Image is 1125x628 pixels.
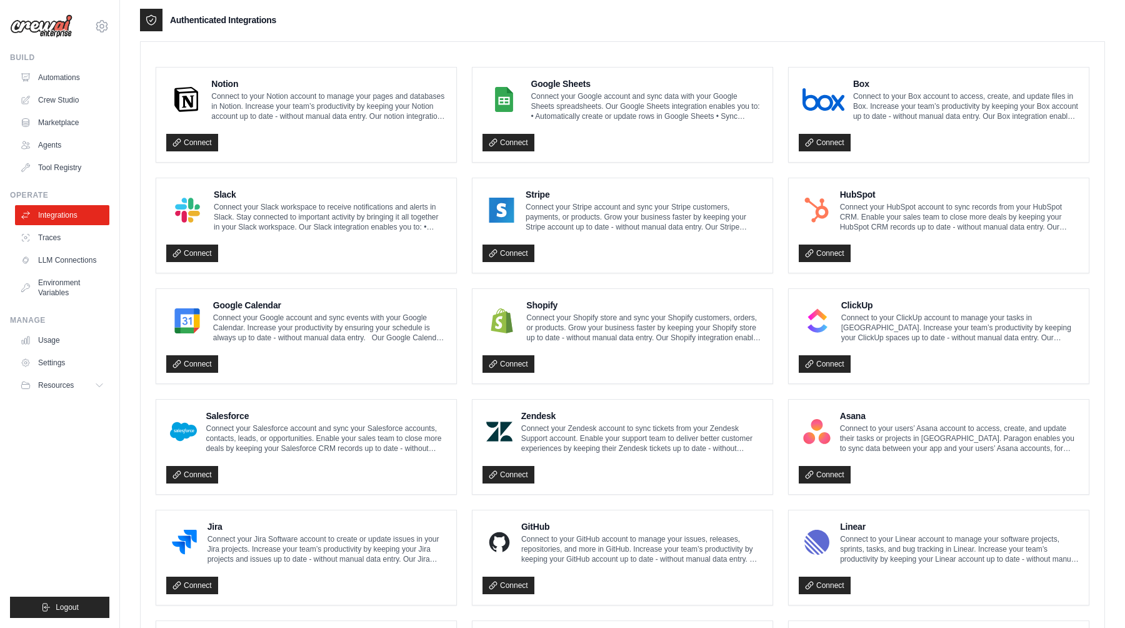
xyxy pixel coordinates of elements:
[526,202,762,232] p: Connect your Stripe account and sync your Stripe customers, payments, or products. Grow your busi...
[211,91,446,121] p: Connect to your Notion account to manage your pages and databases in Notion. Increase your team’s...
[38,380,74,390] span: Resources
[166,355,218,373] a: Connect
[206,410,446,422] h4: Salesforce
[166,466,218,484] a: Connect
[531,91,762,121] p: Connect your Google account and sync data with your Google Sheets spreadsheets. Our Google Sheets...
[170,87,202,112] img: Notion Logo
[15,228,109,248] a: Traces
[526,188,762,201] h4: Stripe
[521,410,762,422] h4: Zendesk
[170,419,197,444] img: Salesforce Logo
[214,202,446,232] p: Connect your Slack workspace to receive notifications and alerts in Slack. Stay connected to impo...
[486,198,517,223] img: Stripe Logo
[15,205,109,225] a: Integrations
[521,423,762,453] p: Connect your Zendesk account to sync tickets from your Zendesk Support account. Enable your suppo...
[166,134,218,151] a: Connect
[521,520,762,533] h4: GitHub
[840,534,1079,564] p: Connect to your Linear account to manage your software projects, sprints, tasks, and bug tracking...
[799,355,851,373] a: Connect
[10,53,109,63] div: Build
[15,250,109,270] a: LLM Connections
[802,198,831,223] img: HubSpot Logo
[840,423,1079,453] p: Connect to your users’ Asana account to access, create, and update their tasks or projects in [GE...
[486,530,512,555] img: GitHub Logo
[799,245,851,262] a: Connect
[15,375,109,395] button: Resources
[10,597,109,618] button: Logout
[207,534,446,564] p: Connect your Jira Software account to create or update issues in your Jira projects. Increase you...
[531,78,762,90] h4: Google Sheets
[15,158,109,178] a: Tool Registry
[482,355,534,373] a: Connect
[853,78,1079,90] h4: Box
[840,410,1079,422] h4: Asana
[853,91,1079,121] p: Connect to your Box account to access, create, and update files in Box. Increase your team’s prod...
[56,602,79,612] span: Logout
[15,135,109,155] a: Agents
[15,330,109,350] a: Usage
[840,202,1079,232] p: Connect your HubSpot account to sync records from your HubSpot CRM. Enable your sales team to clo...
[486,308,517,333] img: Shopify Logo
[15,273,109,303] a: Environment Variables
[213,299,446,311] h4: Google Calendar
[799,577,851,594] a: Connect
[15,113,109,133] a: Marketplace
[482,245,534,262] a: Connect
[15,68,109,88] a: Automations
[15,90,109,110] a: Crew Studio
[170,530,199,555] img: Jira Logo
[166,245,218,262] a: Connect
[840,520,1079,533] h4: Linear
[841,313,1079,343] p: Connect to your ClickUp account to manage your tasks in [GEOGRAPHIC_DATA]. Increase your team’s p...
[802,308,832,333] img: ClickUp Logo
[10,315,109,325] div: Manage
[166,577,218,594] a: Connect
[207,520,446,533] h4: Jira
[482,577,534,594] a: Connect
[214,188,446,201] h4: Slack
[15,353,109,373] a: Settings
[213,313,446,343] p: Connect your Google account and sync events with your Google Calendar. Increase your productivity...
[802,87,844,112] img: Box Logo
[840,188,1079,201] h4: HubSpot
[10,190,109,200] div: Operate
[521,534,762,564] p: Connect to your GitHub account to manage your issues, releases, repositories, and more in GitHub....
[170,14,276,26] h3: Authenticated Integrations
[802,530,831,555] img: Linear Logo
[799,466,851,484] a: Connect
[799,134,851,151] a: Connect
[10,14,72,38] img: Logo
[170,308,204,333] img: Google Calendar Logo
[486,87,522,112] img: Google Sheets Logo
[486,419,512,444] img: Zendesk Logo
[841,299,1079,311] h4: ClickUp
[482,466,534,484] a: Connect
[526,299,762,311] h4: Shopify
[526,313,762,343] p: Connect your Shopify store and sync your Shopify customers, orders, or products. Grow your busine...
[170,198,205,223] img: Slack Logo
[482,134,534,151] a: Connect
[802,419,831,444] img: Asana Logo
[206,423,446,453] p: Connect your Salesforce account and sync your Salesforce accounts, contacts, leads, or opportunit...
[211,78,446,90] h4: Notion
